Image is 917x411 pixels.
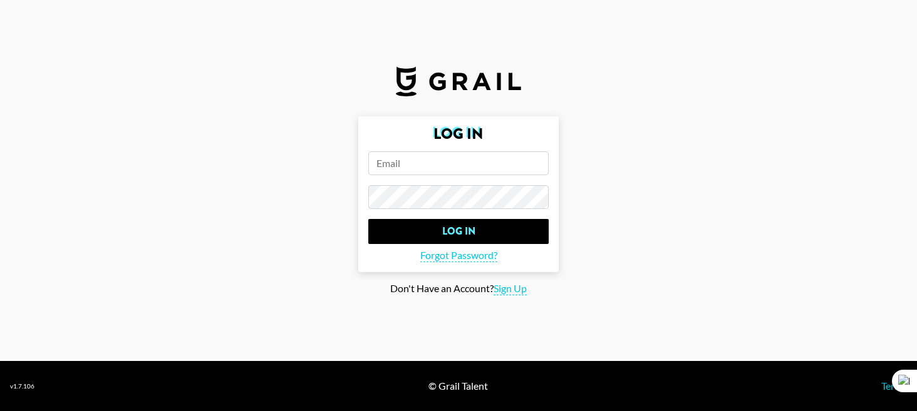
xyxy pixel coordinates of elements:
[10,382,34,390] div: v 1.7.106
[368,126,549,141] h2: Log In
[881,380,907,392] a: Terms
[494,282,527,295] span: Sign Up
[420,249,497,262] span: Forgot Password?
[368,151,549,175] input: Email
[396,66,521,96] img: Grail Talent Logo
[428,380,488,392] div: © Grail Talent
[10,282,907,295] div: Don't Have an Account?
[368,219,549,244] input: Log In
